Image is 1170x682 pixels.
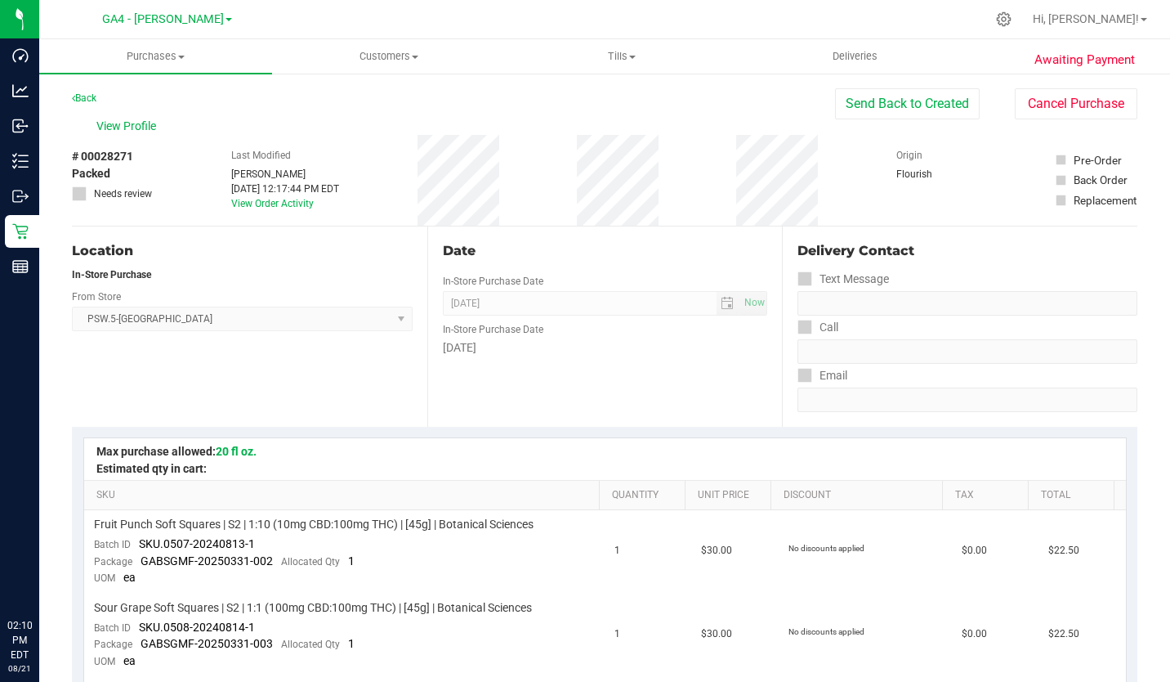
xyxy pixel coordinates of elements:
div: Replacement [1074,192,1137,209]
span: Needs review [94,186,152,201]
span: Batch ID [94,539,131,550]
a: Tax [955,489,1021,502]
span: View Profile [96,118,162,135]
a: View Order Activity [231,198,314,209]
a: SKU [96,489,592,502]
div: Flourish [896,167,978,182]
span: $30.00 [701,626,732,642]
button: Cancel Purchase [1015,88,1137,119]
span: Package [94,556,132,568]
span: $22.50 [1048,543,1079,559]
span: $0.00 [962,543,987,559]
span: Deliveries [811,49,900,64]
span: Hi, [PERSON_NAME]! [1033,12,1139,25]
a: Back [72,92,96,104]
span: 1 [614,543,620,559]
div: Delivery Contact [797,241,1137,261]
inline-svg: Reports [12,258,29,275]
span: Allocated Qty [281,639,340,650]
label: Text Message [797,267,889,291]
div: [PERSON_NAME] [231,167,339,182]
span: $30.00 [701,543,732,559]
span: Package [94,639,132,650]
label: In-Store Purchase Date [443,274,543,289]
span: UOM [94,656,115,667]
inline-svg: Retail [12,223,29,240]
span: $22.50 [1048,626,1079,642]
label: In-Store Purchase Date [443,322,543,337]
a: Discount [784,489,936,502]
span: Fruit Punch Soft Squares | S2 | 1:10 (10mg CBD:100mg THC) | [45g] | Botanical Sciences [94,517,534,532]
a: Purchases [39,39,272,74]
span: No discounts applied [788,544,864,553]
span: 1 [348,637,355,650]
iframe: Resource center [16,551,65,600]
span: Tills [507,49,738,64]
span: GABSGMF-20250331-002 [141,554,273,568]
span: $0.00 [962,626,987,642]
div: Pre-Order [1074,152,1122,168]
p: 08/21 [7,662,32,675]
span: Batch ID [94,622,131,634]
div: Back Order [1074,172,1128,188]
span: Estimated qty in cart: [96,462,207,475]
a: Total [1041,489,1107,502]
button: Send Back to Created [835,88,980,119]
a: Tills [506,39,739,74]
inline-svg: Inbound [12,118,29,134]
span: Awaiting Payment [1034,51,1135,70]
span: ea [123,571,136,584]
a: Quantity [612,489,678,502]
a: Unit Price [698,489,764,502]
span: ea [123,654,136,667]
label: From Store [72,289,121,304]
span: Purchases [39,49,272,64]
p: 02:10 PM EDT [7,618,32,662]
label: Last Modified [231,148,291,163]
span: Allocated Qty [281,556,340,568]
inline-svg: Dashboard [12,47,29,64]
strong: In-Store Purchase [72,269,151,280]
inline-svg: Outbound [12,188,29,204]
label: Email [797,364,847,388]
label: Call [797,316,838,339]
span: No discounts applied [788,627,864,636]
span: # 00028271 [72,148,133,165]
span: 1 [614,626,620,642]
div: Date [443,241,768,261]
span: Sour Grape Soft Squares | S2 | 1:1 (100mg CBD:100mg THC) | [45g] | Botanical Sciences [94,600,532,616]
inline-svg: Analytics [12,83,29,99]
span: SKU.0507-20240813-1 [139,537,255,550]
div: Location [72,241,413,261]
span: SKU.0508-20240814-1 [139,621,255,634]
div: Manage settings [994,11,1014,27]
span: Max purchase allowed: [96,445,257,458]
div: [DATE] 12:17:44 PM EDT [231,182,339,196]
span: GABSGMF-20250331-003 [141,637,273,650]
span: 1 [348,554,355,568]
inline-svg: Inventory [12,153,29,169]
label: Origin [896,148,922,163]
span: GA4 - [PERSON_NAME] [102,12,224,26]
span: Customers [273,49,504,64]
input: Format: (999) 999-9999 [797,339,1137,364]
input: Format: (999) 999-9999 [797,291,1137,316]
span: UOM [94,572,115,584]
span: 20 fl oz. [216,445,257,458]
span: Packed [72,165,110,182]
a: Customers [272,39,505,74]
a: Deliveries [739,39,971,74]
div: [DATE] [443,339,768,357]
